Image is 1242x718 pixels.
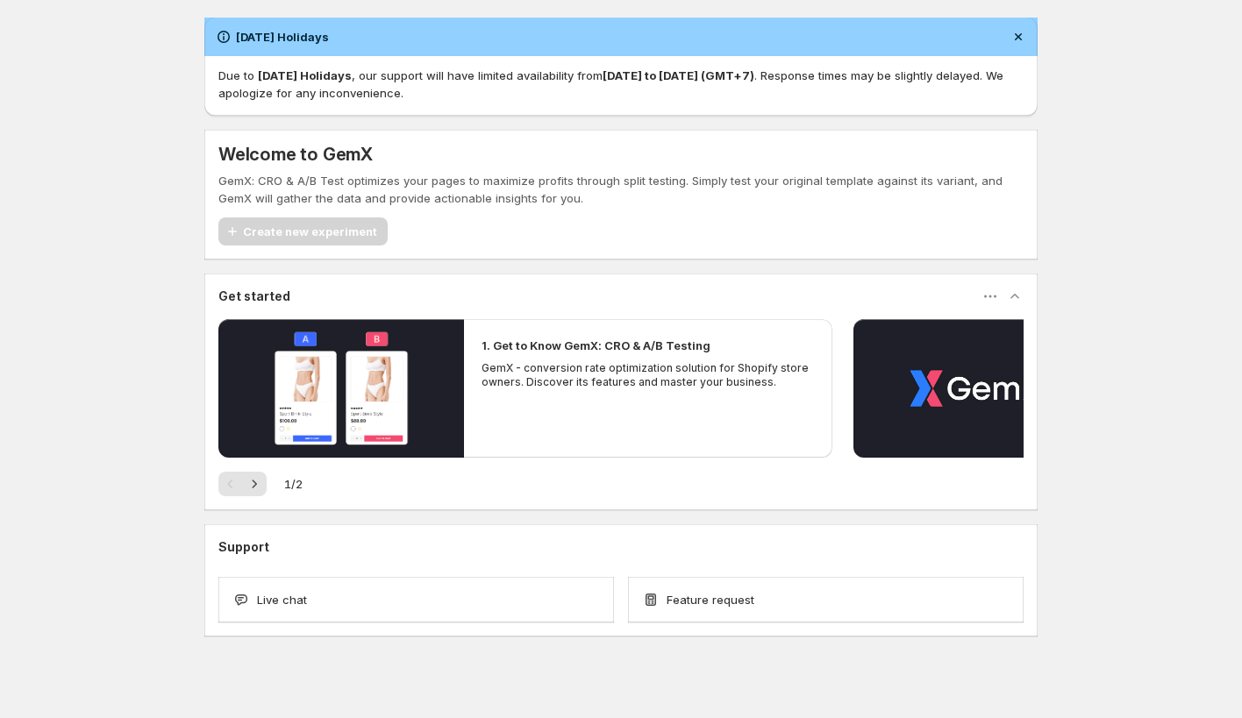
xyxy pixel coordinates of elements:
[218,67,1024,102] p: Due to , our support will have limited availability from . Response times may be slightly delayed...
[218,538,269,556] h3: Support
[236,28,329,46] h2: [DATE] Holidays
[667,591,754,608] span: Feature request
[284,475,303,493] span: 1 / 2
[482,337,710,354] h2: 1. Get to Know GemX: CRO & A/B Testing
[218,288,290,305] h3: Get started
[218,144,373,165] h5: Welcome to GemX
[482,361,815,389] p: GemX - conversion rate optimization solution for Shopify store owners. Discover its features and ...
[257,591,307,608] span: Live chat
[258,68,352,82] strong: [DATE] Holidays
[603,68,754,82] strong: [DATE] to [DATE] (GMT+7)
[218,172,1024,207] p: GemX: CRO & A/B Test optimizes your pages to maximize profits through split testing. Simply test ...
